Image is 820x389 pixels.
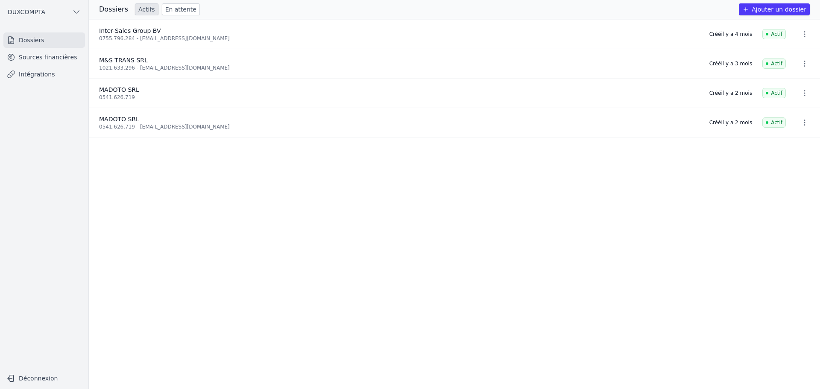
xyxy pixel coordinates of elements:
[739,3,810,15] button: Ajouter un dossier
[99,35,699,42] div: 0755.796.284 - [EMAIL_ADDRESS][DOMAIN_NAME]
[99,27,161,34] span: Inter-Sales Group BV
[8,8,45,16] span: DUXCOMPTA
[762,58,786,69] span: Actif
[99,94,699,101] div: 0541.626.719
[99,123,699,130] div: 0541.626.719 - [EMAIL_ADDRESS][DOMAIN_NAME]
[3,50,85,65] a: Sources financières
[99,64,699,71] div: 1021.633.296 - [EMAIL_ADDRESS][DOMAIN_NAME]
[99,116,139,123] span: MADOTO SRL
[762,88,786,98] span: Actif
[99,86,139,93] span: MADOTO SRL
[3,67,85,82] a: Intégrations
[3,32,85,48] a: Dossiers
[99,4,128,15] h3: Dossiers
[762,29,786,39] span: Actif
[3,371,85,385] button: Déconnexion
[3,5,85,19] button: DUXCOMPTA
[135,3,158,15] a: Actifs
[762,117,786,128] span: Actif
[709,90,752,97] div: Créé il y a 2 mois
[709,60,752,67] div: Créé il y a 3 mois
[162,3,200,15] a: En attente
[99,57,148,64] span: M&S TRANS SRL
[709,31,752,38] div: Créé il y a 4 mois
[709,119,752,126] div: Créé il y a 2 mois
